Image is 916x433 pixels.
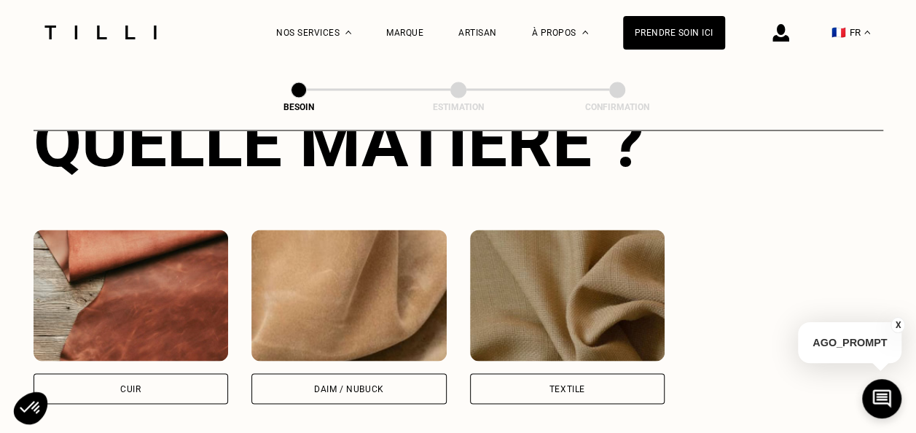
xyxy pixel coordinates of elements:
span: 🇫🇷 [831,26,846,39]
img: Logo du service de couturière Tilli [39,26,162,39]
button: X [890,317,905,333]
div: Quelle matière ? [34,101,883,183]
p: AGO_PROMPT [798,322,901,363]
div: Confirmation [544,102,690,112]
img: Tilli retouche vos vêtements en Textile [470,230,665,361]
div: Besoin [226,102,372,112]
div: Daim / Nubuck [314,384,384,393]
div: Cuir [120,384,141,393]
a: Prendre soin ici [623,16,725,50]
img: Menu déroulant [345,31,351,34]
img: menu déroulant [864,31,870,34]
img: Tilli retouche vos vêtements en Daim / Nubuck [251,230,447,361]
img: icône connexion [772,24,789,42]
div: Estimation [385,102,531,112]
img: Menu déroulant à propos [582,31,588,34]
img: Tilli retouche vos vêtements en Cuir [34,230,229,361]
a: Marque [386,28,423,38]
div: Textile [549,384,585,393]
a: Artisan [458,28,497,38]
